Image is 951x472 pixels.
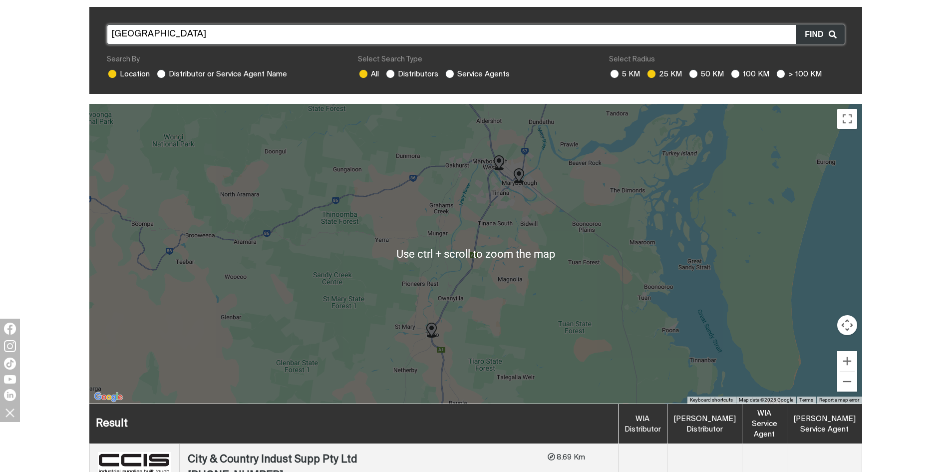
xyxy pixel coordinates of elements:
[4,375,16,384] img: YouTube
[4,340,16,352] img: Instagram
[690,397,733,404] button: Keyboard shortcuts
[837,372,857,392] button: Zoom out
[188,452,540,468] div: City & Country Indust Supp Pty Ltd
[107,54,342,65] div: Search By
[799,397,813,403] a: Terms
[742,404,787,444] th: WIA Service Agent
[358,70,379,78] label: All
[107,24,845,44] input: Search location
[805,28,828,41] span: Find
[618,404,667,444] th: WIA Distributor
[837,109,857,129] button: Toggle fullscreen view
[646,70,682,78] label: 25 KM
[92,391,125,404] a: Open this area in Google Maps (opens a new window)
[688,70,724,78] label: 50 KM
[4,389,16,401] img: LinkedIn
[819,397,859,403] a: Report a map error
[796,25,844,44] button: Find
[4,358,16,370] img: TikTok
[4,323,16,335] img: Facebook
[89,404,618,444] th: Result
[730,70,769,78] label: 100 KM
[609,70,640,78] label: 5 KM
[837,315,857,335] button: Map camera controls
[1,404,18,421] img: hide socials
[444,70,510,78] label: Service Agents
[358,54,593,65] div: Select Search Type
[385,70,438,78] label: Distributors
[555,454,585,461] span: 8.69 Km
[787,404,862,444] th: [PERSON_NAME] Service Agent
[107,70,150,78] label: Location
[739,397,793,403] span: Map data ©2025 Google
[837,351,857,371] button: Zoom in
[92,391,125,404] img: Google
[667,404,742,444] th: [PERSON_NAME] Distributor
[156,70,287,78] label: Distributor or Service Agent Name
[775,70,822,78] label: > 100 KM
[609,54,844,65] div: Select Radius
